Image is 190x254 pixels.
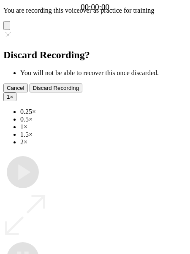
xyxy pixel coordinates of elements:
button: Discard Recording [30,84,83,92]
li: 1× [20,123,187,131]
li: 0.25× [20,108,187,116]
li: 0.5× [20,116,187,123]
h2: Discard Recording? [3,49,187,61]
li: You will not be able to recover this once discarded. [20,69,187,77]
li: 1.5× [20,131,187,138]
a: 00:00:00 [81,3,109,12]
button: Cancel [3,84,28,92]
li: 2× [20,138,187,146]
button: 1× [3,92,16,101]
span: 1 [7,94,10,100]
p: You are recording this voiceover as practice for training [3,7,187,14]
